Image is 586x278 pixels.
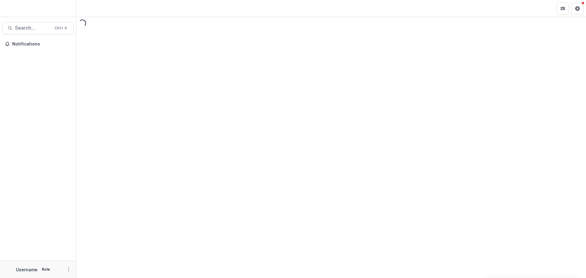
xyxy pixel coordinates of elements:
span: Search... [15,25,51,31]
div: Ctrl + K [53,25,68,31]
button: More [65,266,72,273]
p: Username [16,266,38,273]
button: Notifications [2,39,74,49]
button: Get Help [571,2,584,15]
span: Notifications [12,42,71,47]
button: Partners [557,2,569,15]
p: Role [40,267,52,272]
button: Search... [2,22,74,34]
